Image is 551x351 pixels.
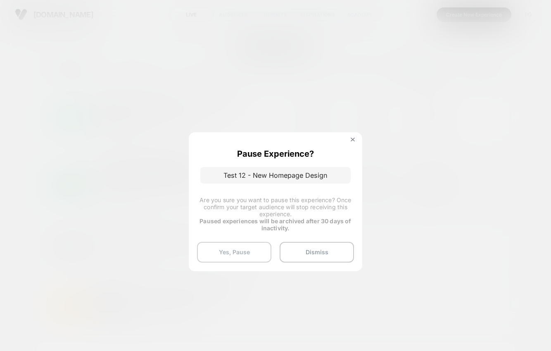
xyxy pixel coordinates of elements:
[351,138,355,142] img: close
[199,217,351,232] strong: Paused experiences will be archived after 30 days of inactivity.
[199,196,351,217] span: Are you sure you want to pause this experience? Once confirm your target audience will stop recei...
[200,167,351,184] p: Test 12 - New Homepage Design
[237,149,314,159] p: Pause Experience?
[280,242,354,263] button: Dismiss
[197,242,271,263] button: Yes, Pause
